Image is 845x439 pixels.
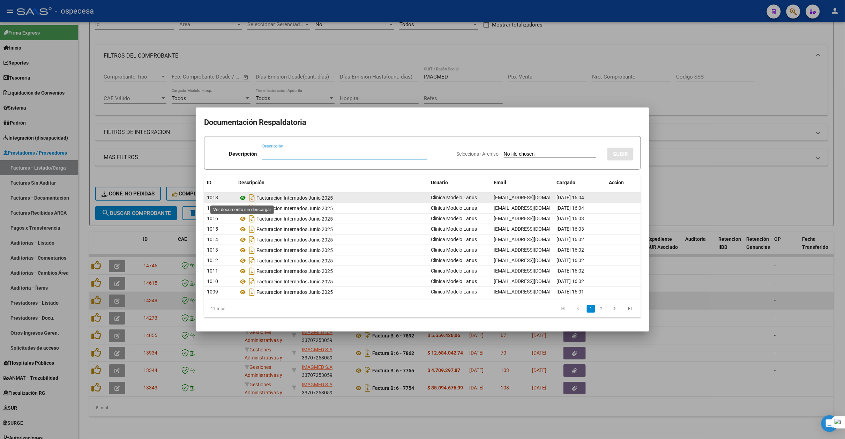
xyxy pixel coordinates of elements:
span: Seleccionar Archivo [456,151,499,157]
div: Facturacion Internados Junio 2025 [238,287,425,298]
datatable-header-cell: ID [204,175,235,190]
span: 1013 [207,247,218,253]
span: Clinica Modelo Lanus [431,278,477,284]
i: Descargar documento [247,213,256,224]
span: [EMAIL_ADDRESS][DOMAIN_NAME] [494,216,571,221]
span: Clinica Modelo Lanus [431,226,477,232]
div: Facturacion Internados Junio 2025 [238,255,425,266]
datatable-header-cell: Descripción [235,175,428,190]
span: Clinica Modelo Lanus [431,237,477,242]
span: [EMAIL_ADDRESS][DOMAIN_NAME] [494,268,571,274]
div: Open Intercom Messenger [821,415,838,432]
span: 1009 [207,289,218,295]
span: [DATE] 16:02 [556,278,584,284]
span: [DATE] 16:02 [556,247,584,253]
span: Clinica Modelo Lanus [431,216,477,221]
span: [EMAIL_ADDRESS][DOMAIN_NAME] [494,205,571,211]
datatable-header-cell: Accion [606,175,641,190]
span: [DATE] 16:02 [556,268,584,274]
span: SUBIR [613,151,628,157]
span: [DATE] 16:02 [556,237,584,242]
span: 1017 [207,205,218,211]
i: Descargar documento [247,192,256,203]
span: [EMAIL_ADDRESS][DOMAIN_NAME] [494,247,571,253]
div: Facturacion Internados Junio 2025 [238,234,425,245]
i: Descargar documento [247,234,256,245]
span: 1011 [207,268,218,274]
datatable-header-cell: Email [491,175,554,190]
span: 1014 [207,237,218,242]
span: Clinica Modelo Lanus [431,195,477,200]
a: go to first page [556,305,569,313]
h2: Documentación Respaldatoria [204,116,641,129]
span: Email [494,180,506,185]
span: [EMAIL_ADDRESS][DOMAIN_NAME] [494,258,571,263]
span: [DATE] 16:01 [556,289,584,295]
span: [DATE] 16:03 [556,226,584,232]
span: 1015 [207,226,218,232]
i: Descargar documento [247,287,256,298]
datatable-header-cell: Cargado [554,175,606,190]
span: Clinica Modelo Lanus [431,268,477,274]
i: Descargar documento [247,276,256,287]
div: Facturacion Internados Junio 2025 [238,213,425,224]
span: 1012 [207,258,218,263]
a: 1 [587,305,595,313]
div: Facturacion Internados Junio 2025 [238,245,425,256]
i: Descargar documento [247,255,256,266]
span: [DATE] 16:02 [556,258,584,263]
div: Facturacion Internados Junio 2025 [238,203,425,214]
a: go to previous page [571,305,585,313]
div: 17 total [204,300,290,318]
i: Descargar documento [247,266,256,277]
i: Descargar documento [247,245,256,256]
span: 1016 [207,216,218,221]
i: Descargar documento [247,203,256,214]
span: [EMAIL_ADDRESS][DOMAIN_NAME] [494,278,571,284]
span: [EMAIL_ADDRESS][DOMAIN_NAME] [494,289,571,295]
div: Facturacion Internados Junio 2025 [238,276,425,287]
span: [DATE] 16:04 [556,205,584,211]
div: Facturacion Internados Junio 2025 [238,266,425,277]
span: Clinica Modelo Lanus [431,205,477,211]
span: [EMAIL_ADDRESS][DOMAIN_NAME] [494,195,571,200]
span: ID [207,180,211,185]
li: page 2 [596,303,607,315]
button: SUBIR [607,148,634,161]
li: page 1 [586,303,596,315]
span: [DATE] 16:03 [556,216,584,221]
span: Usuario [431,180,448,185]
span: Cargado [556,180,575,185]
span: 1018 [207,195,218,200]
div: Facturacion Internados Junio 2025 [238,224,425,235]
span: [EMAIL_ADDRESS][DOMAIN_NAME] [494,226,571,232]
span: Clinica Modelo Lanus [431,247,477,253]
span: [EMAIL_ADDRESS][DOMAIN_NAME] [494,237,571,242]
p: Descripción [229,150,257,158]
span: Clinica Modelo Lanus [431,289,477,295]
a: 2 [597,305,606,313]
span: Descripción [238,180,264,185]
a: go to next page [608,305,621,313]
div: Facturacion Internados Junio 2025 [238,192,425,203]
span: 1010 [207,278,218,284]
span: Clinica Modelo Lanus [431,258,477,263]
datatable-header-cell: Usuario [428,175,491,190]
i: Descargar documento [247,224,256,235]
span: [DATE] 16:04 [556,195,584,200]
a: go to last page [623,305,636,313]
span: Accion [609,180,624,185]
